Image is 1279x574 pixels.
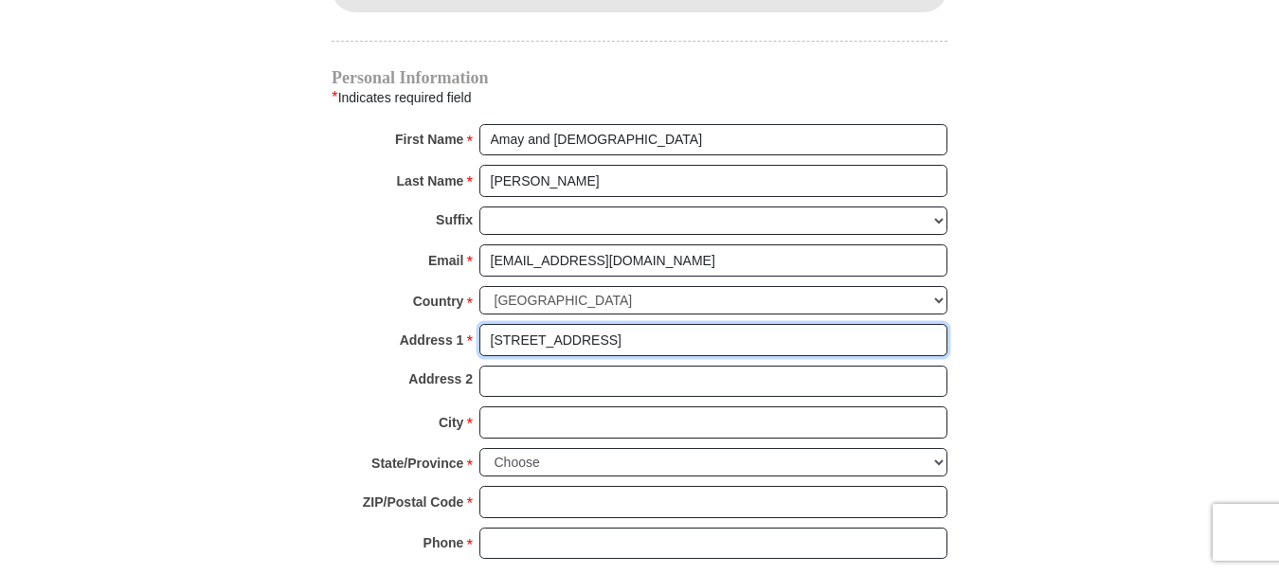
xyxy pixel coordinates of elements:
[439,409,463,436] strong: City
[363,489,464,515] strong: ZIP/Postal Code
[371,450,463,476] strong: State/Province
[428,247,463,274] strong: Email
[413,288,464,314] strong: Country
[395,126,463,152] strong: First Name
[397,168,464,194] strong: Last Name
[423,529,464,556] strong: Phone
[332,85,947,110] div: Indicates required field
[408,366,473,392] strong: Address 2
[436,206,473,233] strong: Suffix
[400,327,464,353] strong: Address 1
[332,70,947,85] h4: Personal Information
